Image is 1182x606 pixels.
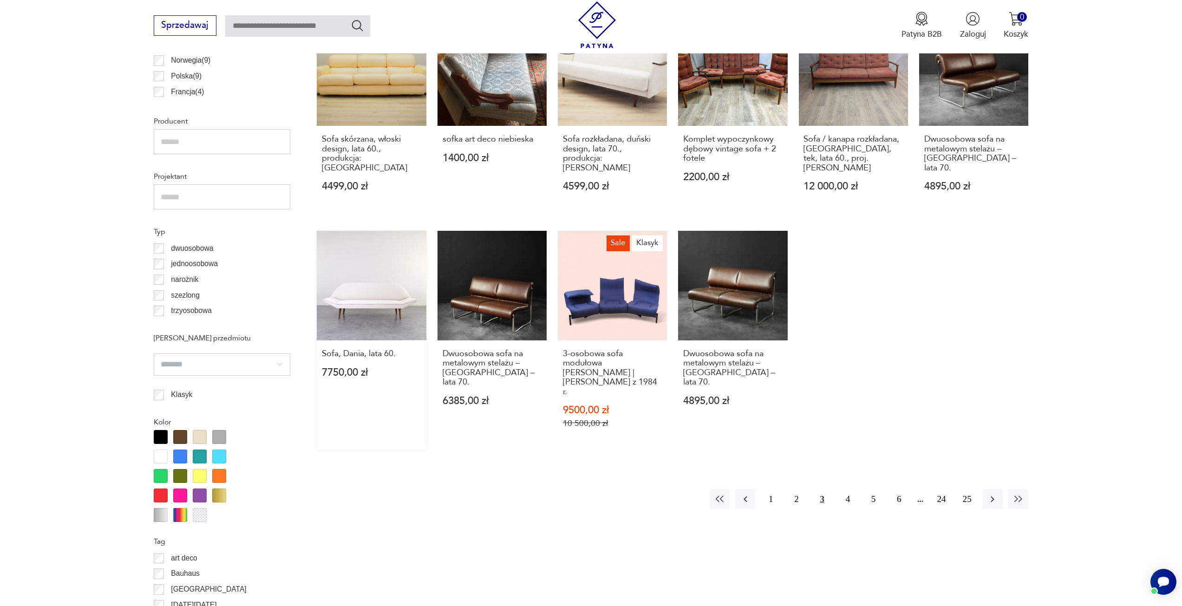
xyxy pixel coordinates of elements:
p: 10 500,00 zł [563,418,662,428]
button: 0Koszyk [1004,12,1028,39]
h3: Sofa / kanapa rozkładana, [GEOGRAPHIC_DATA], tek, lata 60., proj. [PERSON_NAME] [803,135,903,173]
button: Szukaj [351,19,364,32]
h3: Dwuosobowa sofa na metalowym stelażu – [GEOGRAPHIC_DATA] – lata 70. [924,135,1024,173]
img: Ikona medalu [914,12,929,26]
button: 25 [957,489,977,509]
a: Dwuosobowa sofa na metalowym stelażu – Niemcy – lata 70.Dwuosobowa sofa na metalowym stelażu – [G... [678,231,787,450]
h3: Sofa rozkładana, duński design, lata 70., produkcja: [PERSON_NAME] [563,135,662,173]
p: 7750,00 zł [322,368,421,378]
a: Komplet wypoczynkowy dębowy vintage sofa + 2 foteleKomplet wypoczynkowy dębowy vintage sofa + 2 f... [678,17,787,213]
p: [GEOGRAPHIC_DATA] [171,583,246,595]
button: 5 [863,489,883,509]
p: 6385,00 zł [443,396,542,406]
iframe: Smartsupp widget button [1150,569,1176,595]
p: Szwajcaria ( 4 ) [171,101,215,113]
h3: Dwuosobowa sofa na metalowym stelażu – [GEOGRAPHIC_DATA] – lata 70. [443,349,542,387]
p: [PERSON_NAME] przedmiotu [154,332,290,344]
p: 1400,00 zł [443,153,542,163]
p: Typ [154,226,290,238]
a: Sprzedawaj [154,22,216,30]
p: 4895,00 zł [683,396,783,406]
a: Ikona medaluPatyna B2B [901,12,942,39]
p: 9500,00 zł [563,405,662,415]
button: 4 [838,489,858,509]
p: dwuosobowa [171,242,213,254]
p: Projektant [154,170,290,182]
button: 1 [761,489,781,509]
p: Koszyk [1004,29,1028,39]
button: 3 [812,489,832,509]
a: SaleKlasyk3-osobowa sofa modułowa Cassina Veranda | Vico Magistretti z 1984 r.3-osobowa sofa modu... [558,231,667,450]
a: Sofa skórzana, włoski design, lata 60., produkcja: WłochySofa skórzana, włoski design, lata 60., ... [317,17,426,213]
h3: Sofa skórzana, włoski design, lata 60., produkcja: [GEOGRAPHIC_DATA] [322,135,421,173]
img: Ikonka użytkownika [966,12,980,26]
h3: Sofa, Dania, lata 60. [322,349,421,358]
p: szezlong [171,289,200,301]
p: art deco [171,552,197,564]
p: Bauhaus [171,567,200,580]
h3: sofka art deco niebieska [443,135,542,144]
button: 6 [889,489,909,509]
p: Klasyk [171,389,192,401]
a: Sofa, Dania, lata 60.Sofa, Dania, lata 60.7750,00 zł [317,231,426,450]
a: Sofa rozkładana, duński design, lata 70., produkcja: DaniaSofa rozkładana, duński design, lata 70... [558,17,667,213]
a: Dwuosobowa sofa na metalowym stelażu – Niemcy – lata 70.Dwuosobowa sofa na metalowym stelażu – [G... [919,17,1028,213]
img: Patyna - sklep z meblami i dekoracjami vintage [574,1,620,48]
p: jednoosobowa [171,258,218,270]
button: 2 [786,489,806,509]
p: Francja ( 4 ) [171,86,204,98]
p: Zaloguj [960,29,986,39]
p: 12 000,00 zł [803,182,903,191]
h3: Dwuosobowa sofa na metalowym stelażu – [GEOGRAPHIC_DATA] – lata 70. [683,349,783,387]
p: Norwegia ( 9 ) [171,54,210,66]
p: trzyosobowa [171,305,212,317]
h3: Komplet wypoczynkowy dębowy vintage sofa + 2 fotele [683,135,783,163]
button: Zaloguj [960,12,986,39]
p: Tag [154,535,290,547]
p: Polska ( 9 ) [171,70,202,82]
p: 4599,00 zł [563,182,662,191]
img: Ikona koszyka [1009,12,1023,26]
p: 4499,00 zł [322,182,421,191]
p: narożnik [171,274,198,286]
p: Patyna B2B [901,29,942,39]
button: Patyna B2B [901,12,942,39]
div: 0 [1017,12,1027,22]
a: Sofa / kanapa rozkładana, Niemcy, tek, lata 60., proj. Eugen SchmidtSofa / kanapa rozkładana, [GE... [799,17,908,213]
p: Kolor [154,416,290,428]
a: sofka art deco niebieskasofka art deco niebieska1400,00 zł [438,17,547,213]
button: 24 [931,489,951,509]
p: 4895,00 zł [924,182,1024,191]
a: Dwuosobowa sofa na metalowym stelażu – Niemcy – lata 70.Dwuosobowa sofa na metalowym stelażu – [G... [438,231,547,450]
p: Producent [154,115,290,127]
h3: 3-osobowa sofa modułowa [PERSON_NAME] | [PERSON_NAME] z 1984 r. [563,349,662,397]
p: 2200,00 zł [683,172,783,182]
button: Sprzedawaj [154,15,216,36]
